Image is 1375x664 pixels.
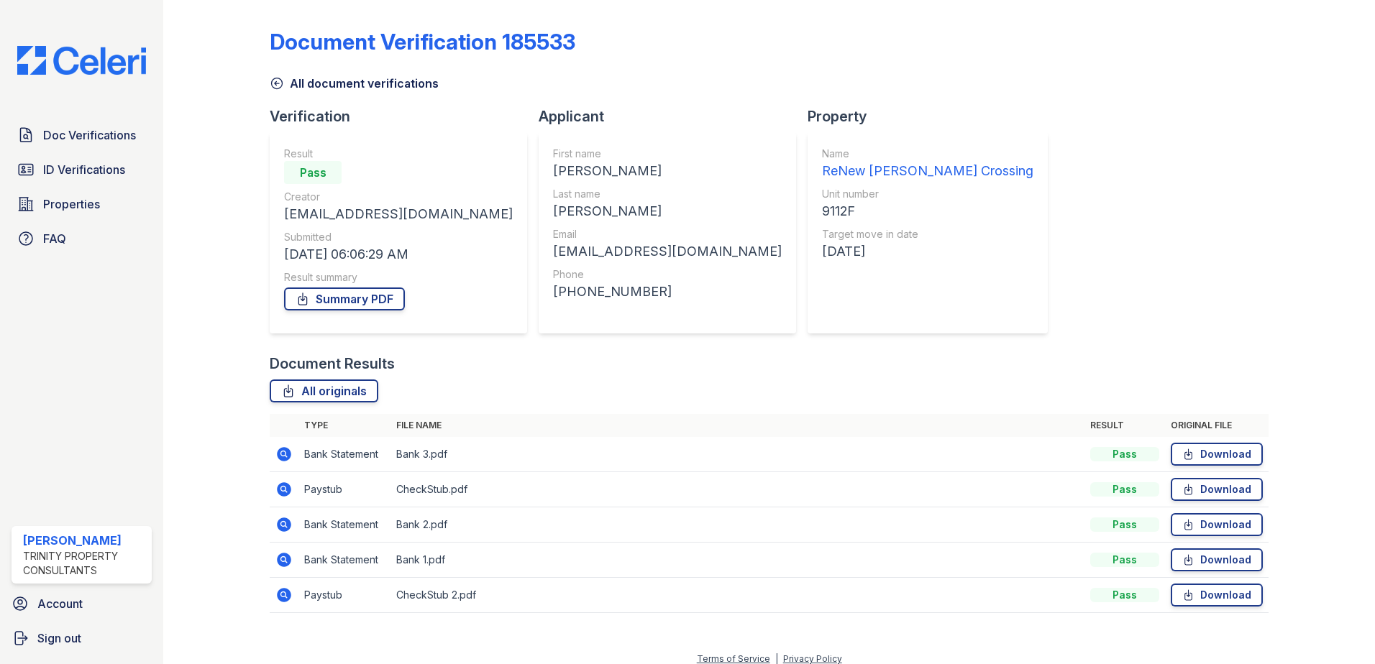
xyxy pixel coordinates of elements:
[1084,414,1165,437] th: Result
[298,578,390,613] td: Paystub
[12,190,152,218] a: Properties
[298,472,390,507] td: Paystub
[553,161,782,181] div: [PERSON_NAME]
[23,549,146,578] div: Trinity Property Consultants
[553,201,782,221] div: [PERSON_NAME]
[553,282,782,302] div: [PHONE_NUMBER]
[808,106,1059,126] div: Property
[1171,584,1263,607] a: Download
[37,630,81,647] span: Sign out
[822,187,1033,201] div: Unit number
[6,46,157,75] img: CE_Logo_Blue-a8612792a0a2168367f1c8372b55b34899dd931a85d93a1a3d3e32e68fde9ad4.png
[270,75,439,92] a: All document verifications
[1090,447,1159,461] div: Pass
[390,414,1084,437] th: File name
[553,241,782,262] div: [EMAIL_ADDRESS][DOMAIN_NAME]
[539,106,808,126] div: Applicant
[284,147,513,161] div: Result
[822,227,1033,241] div: Target move in date
[298,543,390,578] td: Bank Statement
[6,589,157,618] a: Account
[284,270,513,285] div: Result summary
[553,187,782,201] div: Last name
[43,195,100,213] span: Properties
[553,267,782,282] div: Phone
[284,190,513,204] div: Creator
[1171,478,1263,501] a: Download
[390,437,1084,472] td: Bank 3.pdf
[270,354,395,374] div: Document Results
[6,624,157,653] a: Sign out
[43,126,136,144] span: Doc Verifications
[43,230,66,247] span: FAQ
[1171,548,1263,571] a: Download
[23,532,146,549] div: [PERSON_NAME]
[1090,588,1159,602] div: Pass
[390,507,1084,543] td: Bank 2.pdf
[822,147,1033,161] div: Name
[390,543,1084,578] td: Bank 1.pdf
[390,472,1084,507] td: CheckStub.pdf
[822,147,1033,181] a: Name ReNew [PERSON_NAME] Crossing
[1165,414,1269,437] th: Original file
[270,379,378,402] a: All originals
[12,121,152,149] a: Doc Verifications
[284,244,513,264] div: [DATE] 06:06:29 AM
[37,595,83,612] span: Account
[390,578,1084,613] td: CheckStub 2.pdf
[822,241,1033,262] div: [DATE]
[697,653,770,664] a: Terms of Service
[1171,513,1263,536] a: Download
[12,224,152,253] a: FAQ
[12,155,152,184] a: ID Verifications
[298,507,390,543] td: Bank Statement
[1171,443,1263,466] a: Download
[298,437,390,472] td: Bank Statement
[1090,553,1159,567] div: Pass
[783,653,842,664] a: Privacy Policy
[553,147,782,161] div: First name
[284,204,513,224] div: [EMAIL_ADDRESS][DOMAIN_NAME]
[270,29,575,55] div: Document Verification 185533
[270,106,539,126] div: Verification
[553,227,782,241] div: Email
[284,287,405,310] a: Summary PDF
[43,161,125,178] span: ID Verifications
[822,161,1033,181] div: ReNew [PERSON_NAME] Crossing
[1090,482,1159,497] div: Pass
[775,653,778,664] div: |
[298,414,390,437] th: Type
[1090,517,1159,532] div: Pass
[284,230,513,244] div: Submitted
[822,201,1033,221] div: 9112F
[284,161,342,184] div: Pass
